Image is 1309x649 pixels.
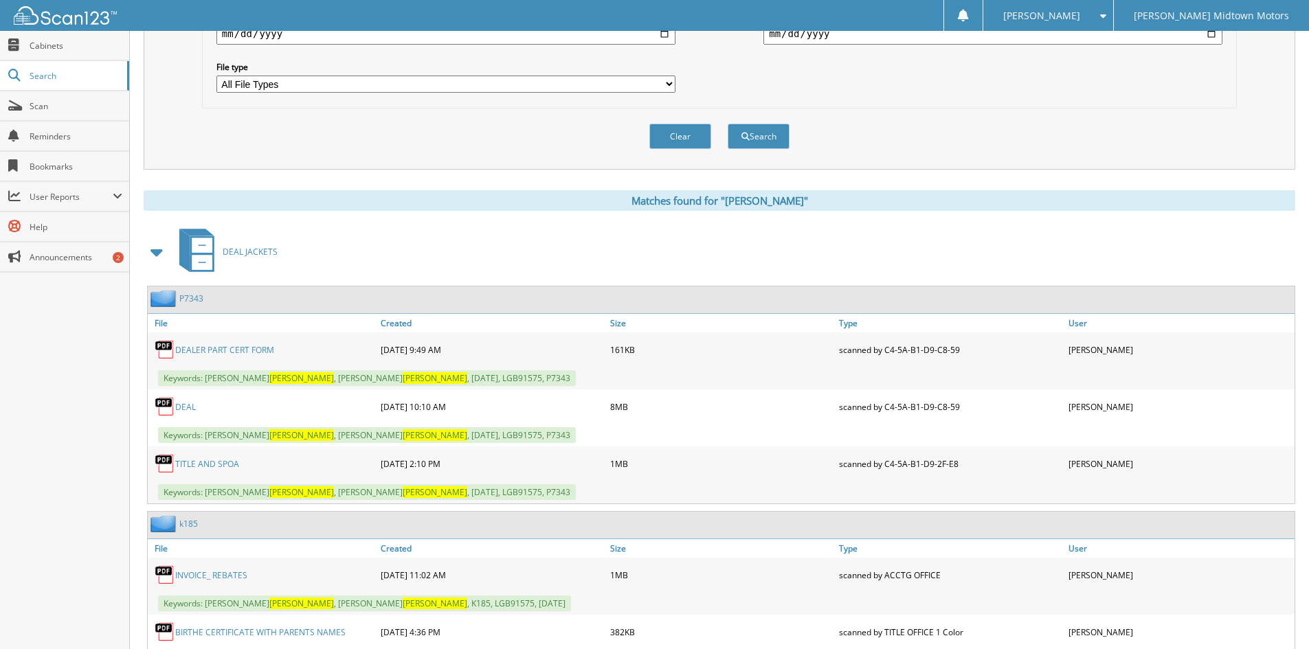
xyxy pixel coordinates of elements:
a: User [1065,314,1295,332]
div: 382KB [607,618,836,646]
div: 1MB [607,450,836,477]
span: Keywords: [PERSON_NAME] , [PERSON_NAME] , [DATE], LGB91575, P7343 [158,484,576,500]
a: P7343 [179,293,203,304]
input: start [216,23,675,45]
span: [PERSON_NAME] [269,372,334,384]
div: [PERSON_NAME] [1065,618,1295,646]
img: PDF.png [155,622,175,642]
span: Help [30,221,122,233]
div: [DATE] 11:02 AM [377,561,607,589]
span: Keywords: [PERSON_NAME] , [PERSON_NAME] , [DATE], LGB91575, P7343 [158,370,576,386]
span: [PERSON_NAME] Midtown Motors [1134,12,1289,20]
span: Keywords: [PERSON_NAME] , [PERSON_NAME] , [DATE], LGB91575, P7343 [158,427,576,443]
div: 1MB [607,561,836,589]
a: Created [377,539,607,558]
div: scanned by C4-5A-B1-D9-C8-59 [836,393,1065,420]
div: scanned by C4-5A-B1-D9-2F-E8 [836,450,1065,477]
span: [PERSON_NAME] [403,372,467,384]
img: PDF.png [155,453,175,474]
a: Size [607,539,836,558]
a: File [148,539,377,558]
a: DEAL [175,401,196,413]
span: [PERSON_NAME] [269,597,334,609]
span: User Reports [30,191,113,203]
span: [PERSON_NAME] [403,429,467,441]
span: [PERSON_NAME] [269,429,334,441]
a: Type [836,314,1065,332]
a: Created [377,314,607,332]
div: scanned by ACCTG OFFICE [836,561,1065,589]
a: Size [607,314,836,332]
a: k185 [179,518,198,530]
div: [DATE] 4:36 PM [377,618,607,646]
div: 161KB [607,336,836,363]
img: scan123-logo-white.svg [14,6,117,25]
span: [PERSON_NAME] [403,597,467,609]
span: Cabinets [30,40,122,52]
span: Scan [30,100,122,112]
div: [PERSON_NAME] [1065,393,1295,420]
a: DEALER PART CERT FORM [175,344,274,356]
div: 2 [113,252,124,263]
img: PDF.png [155,396,175,417]
a: File [148,314,377,332]
span: DEAL JACKETS [223,246,278,258]
div: Matches found for "[PERSON_NAME]" [144,190,1295,211]
div: 8MB [607,393,836,420]
input: end [763,23,1222,45]
button: Search [728,124,790,149]
button: Clear [649,124,711,149]
a: User [1065,539,1295,558]
span: Reminders [30,130,122,142]
div: [DATE] 9:49 AM [377,336,607,363]
span: [PERSON_NAME] [1003,12,1080,20]
span: Keywords: [PERSON_NAME] , [PERSON_NAME] , K185, LGB91575, [DATE] [158,595,571,611]
span: Search [30,70,120,82]
span: Announcements [30,251,122,263]
img: PDF.png [155,565,175,585]
label: File type [216,61,675,73]
a: INVOICE_ REBATES [175,569,247,581]
div: [PERSON_NAME] [1065,336,1295,363]
a: BIRTHE CERTIFICATE WITH PARENTS NAMES [175,626,346,638]
span: [PERSON_NAME] [269,486,334,498]
div: [PERSON_NAME] [1065,561,1295,589]
img: folder2.png [150,290,179,307]
a: DEAL JACKETS [171,225,278,279]
img: folder2.png [150,515,179,532]
div: scanned by C4-5A-B1-D9-C8-59 [836,336,1065,363]
div: [DATE] 2:10 PM [377,450,607,477]
div: [PERSON_NAME] [1065,450,1295,477]
a: TITLE AND SPOA [175,458,239,470]
a: Type [836,539,1065,558]
iframe: Chat Widget [1240,583,1309,649]
div: scanned by TITLE OFFICE 1 Color [836,618,1065,646]
div: [DATE] 10:10 AM [377,393,607,420]
span: [PERSON_NAME] [403,486,467,498]
span: Bookmarks [30,161,122,172]
img: PDF.png [155,339,175,360]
